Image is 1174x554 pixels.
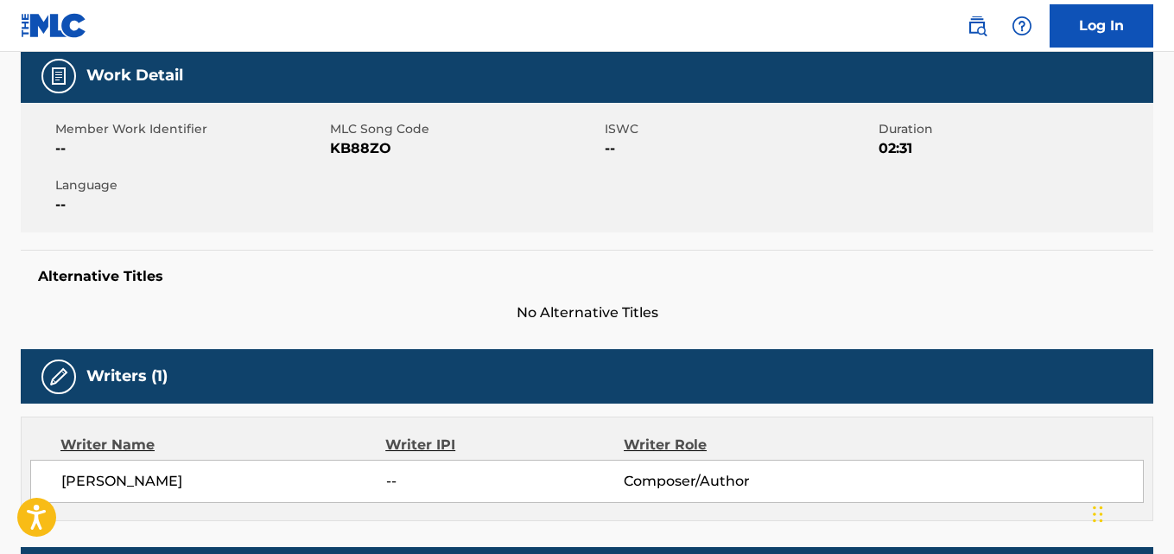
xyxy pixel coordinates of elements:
[330,138,600,159] span: KB88ZO
[60,435,385,455] div: Writer Name
[21,13,87,38] img: MLC Logo
[624,435,841,455] div: Writer Role
[21,302,1153,323] span: No Alternative Titles
[624,471,840,492] span: Composer/Author
[55,138,326,159] span: --
[55,194,326,215] span: --
[1005,9,1039,43] div: Help
[55,120,326,138] span: Member Work Identifier
[386,471,624,492] span: --
[86,366,168,386] h5: Writers (1)
[61,471,386,492] span: [PERSON_NAME]
[1012,16,1032,36] img: help
[605,138,875,159] span: --
[605,120,875,138] span: ISWC
[879,120,1149,138] span: Duration
[48,66,69,86] img: Work Detail
[330,120,600,138] span: MLC Song Code
[48,366,69,387] img: Writers
[1088,471,1174,554] iframe: Chat Widget
[38,268,1136,285] h5: Alternative Titles
[879,138,1149,159] span: 02:31
[385,435,624,455] div: Writer IPI
[1093,488,1103,540] div: Drag
[1050,4,1153,48] a: Log In
[55,176,326,194] span: Language
[967,16,987,36] img: search
[86,66,183,86] h5: Work Detail
[960,9,994,43] a: Public Search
